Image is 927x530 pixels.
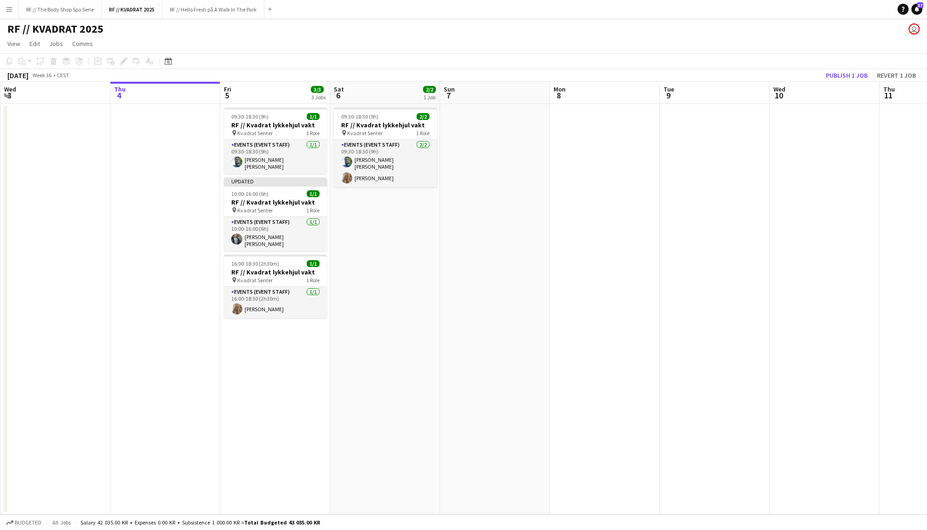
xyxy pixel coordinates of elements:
[15,519,41,526] span: Budgeted
[311,94,326,101] div: 3 Jobs
[224,140,327,174] app-card-role: Events (Event Staff)1/109:30-18:30 (9h)[PERSON_NAME] [PERSON_NAME]
[772,90,785,101] span: 10
[334,121,437,129] h3: RF // Kvadrat lykkehjul vakt
[332,90,344,101] span: 6
[244,519,320,526] span: Total Budgeted 43 035.00 KR
[113,90,126,101] span: 4
[49,40,63,48] span: Jobs
[882,90,895,101] span: 11
[883,85,895,93] span: Thu
[307,190,320,197] span: 1/1
[307,260,320,267] span: 1/1
[231,113,269,120] span: 09:30-18:30 (9h)
[423,86,436,93] span: 2/2
[773,85,785,93] span: Wed
[873,69,920,81] button: Revert 1 job
[311,86,324,93] span: 3/3
[334,108,437,187] app-job-card: 09:30-18:30 (9h)2/2RF // Kvadrat lykkehjul vakt Kvadrat Senter1 RoleEvents (Event Staff)2/209:30-...
[237,207,273,214] span: Kvadrat Senter
[307,113,320,120] span: 1/1
[444,85,455,93] span: Sun
[334,85,344,93] span: Sat
[554,85,566,93] span: Mon
[552,90,566,101] span: 8
[80,519,320,526] div: Salary 42 035.00 KR + Expenses 0.00 KR + Subsistence 1 000.00 KR =
[5,518,43,528] button: Budgeted
[224,85,231,93] span: Fri
[7,71,29,80] div: [DATE]
[4,85,16,93] span: Wed
[29,40,40,48] span: Edit
[224,217,327,251] app-card-role: Events (Event Staff)1/110:00-16:00 (6h)[PERSON_NAME] [PERSON_NAME]
[911,4,922,15] a: 37
[51,519,73,526] span: All jobs
[237,130,273,137] span: Kvadrat Senter
[341,113,378,120] span: 09:30-18:30 (9h)
[114,85,126,93] span: Thu
[224,108,327,174] app-job-card: 09:30-18:30 (9h)1/1RF // Kvadrat lykkehjul vakt Kvadrat Senter1 RoleEvents (Event Staff)1/109:30-...
[417,113,429,120] span: 2/2
[909,23,920,34] app-user-avatar: Marit Holvik
[224,268,327,276] h3: RF // Kvadrat lykkehjul vakt
[7,40,20,48] span: View
[69,38,97,50] a: Comms
[237,277,273,284] span: Kvadrat Senter
[442,90,455,101] span: 7
[162,0,264,18] button: RF // Hello Fresh på A Walk In The Park
[4,38,24,50] a: View
[26,38,44,50] a: Edit
[57,72,69,79] div: CEST
[231,190,269,197] span: 10:00-16:00 (6h)
[224,255,327,318] app-job-card: 16:00-18:30 (2h30m)1/1RF // Kvadrat lykkehjul vakt Kvadrat Senter1 RoleEvents (Event Staff)1/116:...
[19,0,102,18] button: RF // The Body Shop Spa Serie
[46,38,67,50] a: Jobs
[3,90,16,101] span: 3
[224,177,327,251] app-job-card: Updated10:00-16:00 (6h)1/1RF // Kvadrat lykkehjul vakt Kvadrat Senter1 RoleEvents (Event Staff)1/...
[72,40,93,48] span: Comms
[416,130,429,137] span: 1 Role
[231,260,279,267] span: 16:00-18:30 (2h30m)
[334,140,437,187] app-card-role: Events (Event Staff)2/209:30-18:30 (9h)[PERSON_NAME] [PERSON_NAME][PERSON_NAME]
[224,177,327,185] div: Updated
[223,90,231,101] span: 5
[306,130,320,137] span: 1 Role
[7,22,103,36] h1: RF // KVADRAT 2025
[423,94,435,101] div: 1 Job
[30,72,53,79] span: Week 36
[664,85,674,93] span: Tue
[662,90,674,101] span: 9
[102,0,162,18] button: RF // KVADRAT 2025
[347,130,383,137] span: Kvadrat Senter
[306,207,320,214] span: 1 Role
[822,69,871,81] button: Publish 1 job
[224,121,327,129] h3: RF // Kvadrat lykkehjul vakt
[917,2,923,8] span: 37
[224,198,327,206] h3: RF // Kvadrat lykkehjul vakt
[306,277,320,284] span: 1 Role
[224,287,327,318] app-card-role: Events (Event Staff)1/116:00-18:30 (2h30m)[PERSON_NAME]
